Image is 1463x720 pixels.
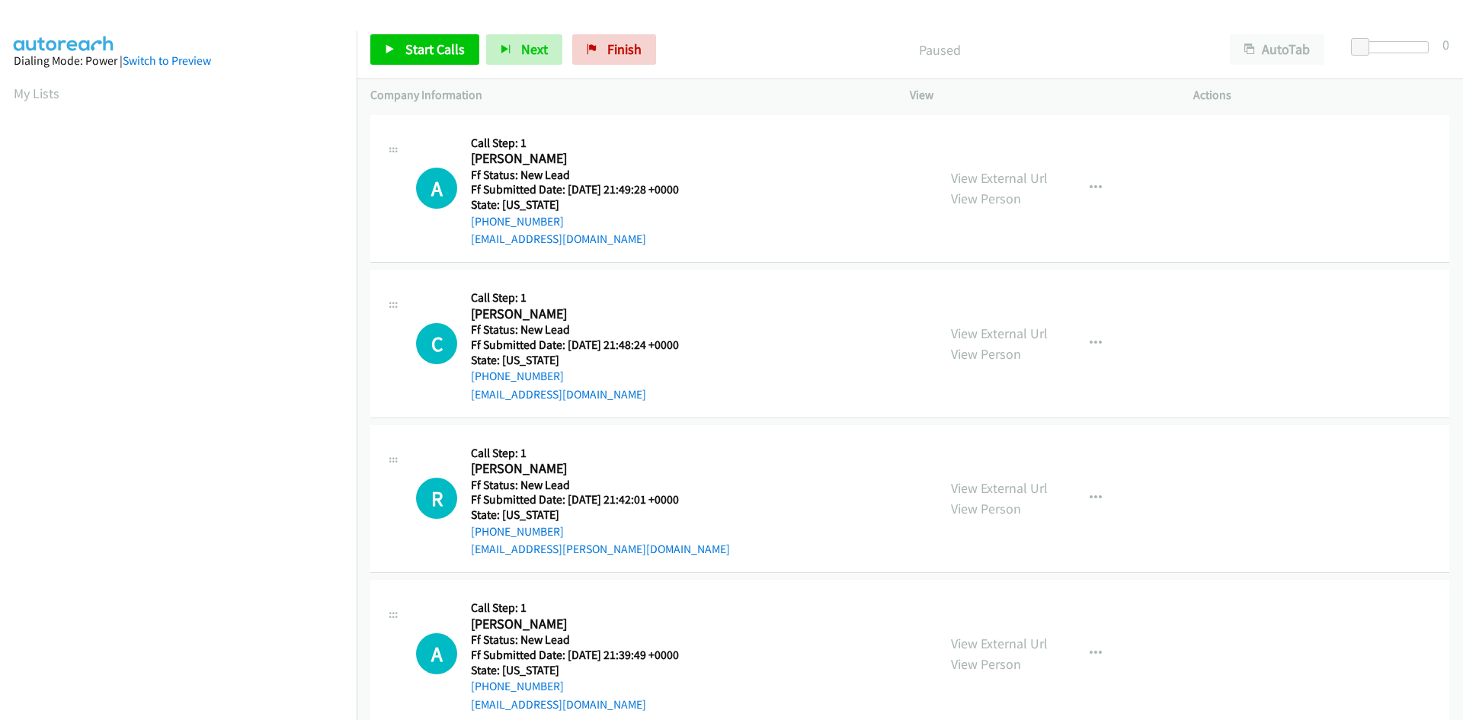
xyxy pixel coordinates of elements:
h5: Ff Submitted Date: [DATE] 21:39:49 +0000 [471,648,698,663]
button: AutoTab [1230,34,1324,65]
button: Next [486,34,562,65]
h5: Ff Submitted Date: [DATE] 21:42:01 +0000 [471,492,730,507]
a: View External Url [951,325,1048,342]
a: View Person [951,345,1021,363]
h1: A [416,168,457,209]
a: View Person [951,500,1021,517]
a: View Person [951,190,1021,207]
h5: Call Step: 1 [471,290,698,306]
h5: Call Step: 1 [471,600,698,616]
a: View Person [951,655,1021,673]
div: The call is yet to be attempted [416,478,457,519]
h5: Call Step: 1 [471,446,730,461]
a: [EMAIL_ADDRESS][DOMAIN_NAME] [471,232,646,246]
a: View External Url [951,169,1048,187]
span: Next [521,40,548,58]
a: [PHONE_NUMBER] [471,679,564,693]
a: [EMAIL_ADDRESS][PERSON_NAME][DOMAIN_NAME] [471,542,730,556]
a: [EMAIL_ADDRESS][DOMAIN_NAME] [471,387,646,402]
p: View [910,86,1166,104]
p: Company Information [370,86,882,104]
span: Finish [607,40,642,58]
div: Delay between calls (in seconds) [1359,41,1429,53]
a: View External Url [951,479,1048,497]
h5: Ff Status: New Lead [471,168,698,183]
h5: Ff Submitted Date: [DATE] 21:48:24 +0000 [471,338,698,353]
h2: [PERSON_NAME] [471,150,698,168]
div: Dialing Mode: Power | [14,52,343,70]
p: Actions [1193,86,1449,104]
a: View External Url [951,635,1048,652]
div: The call is yet to be attempted [416,168,457,209]
h5: State: [US_STATE] [471,507,730,523]
a: Switch to Preview [123,53,211,68]
h5: Ff Status: New Lead [471,632,698,648]
h5: Ff Submitted Date: [DATE] 21:49:28 +0000 [471,182,698,197]
span: Start Calls [405,40,465,58]
a: [PHONE_NUMBER] [471,214,564,229]
a: [PHONE_NUMBER] [471,369,564,383]
h1: R [416,478,457,519]
a: My Lists [14,85,59,102]
a: [EMAIL_ADDRESS][DOMAIN_NAME] [471,697,646,712]
div: 0 [1442,34,1449,55]
h5: State: [US_STATE] [471,663,698,678]
h2: [PERSON_NAME] [471,460,698,478]
h5: Ff Status: New Lead [471,322,698,338]
h2: [PERSON_NAME] [471,616,698,633]
h5: State: [US_STATE] [471,197,698,213]
h5: Call Step: 1 [471,136,698,151]
h1: A [416,633,457,674]
a: [PHONE_NUMBER] [471,524,564,539]
div: The call is yet to be attempted [416,323,457,364]
h5: Ff Status: New Lead [471,478,730,493]
div: The call is yet to be attempted [416,633,457,674]
a: Start Calls [370,34,479,65]
h2: [PERSON_NAME] [471,306,698,323]
p: Paused [677,40,1202,60]
a: Finish [572,34,656,65]
h5: State: [US_STATE] [471,353,698,368]
h1: C [416,323,457,364]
